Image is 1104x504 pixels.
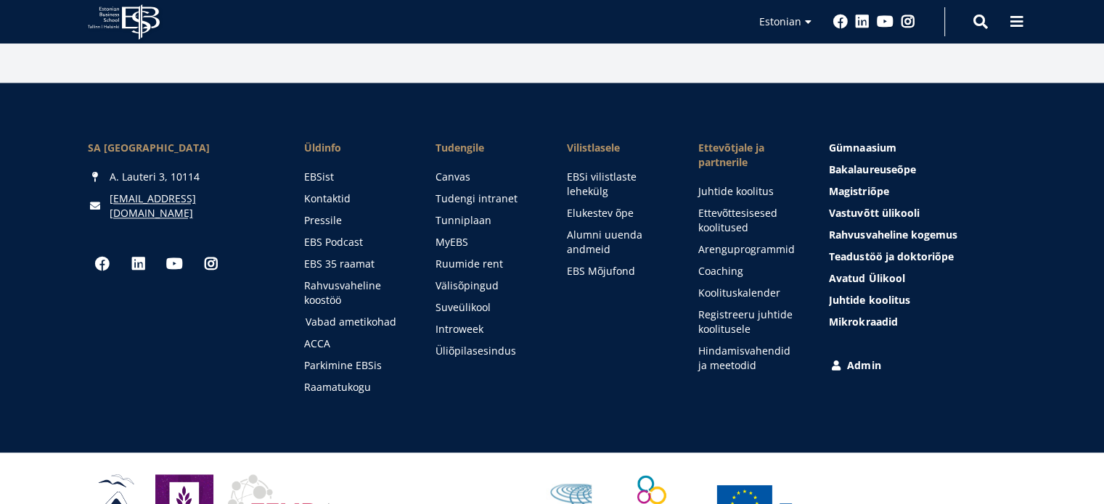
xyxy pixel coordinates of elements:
a: Tudengi intranet [436,191,538,206]
a: Teadustöö ja doktoriõpe [829,249,1016,264]
a: Instagram [197,249,226,278]
a: Rahvusvaheline koostöö [304,278,406,307]
a: Introweek [436,322,538,336]
span: Vastuvõtt ülikooli [829,206,919,220]
a: Canvas [436,170,538,184]
span: Vilistlasele [566,141,668,155]
a: Mikrokraadid [829,315,1016,329]
span: Magistriõpe [829,184,888,198]
a: Koolituskalender [698,286,800,300]
a: Vabad ametikohad [306,315,408,329]
a: Pressile [304,213,406,228]
a: Juhtide koolitus [698,184,800,199]
a: Youtube [877,15,894,29]
a: Gümnaasium [829,141,1016,155]
span: Bakalaureuseõpe [829,162,915,176]
a: EBSist [304,170,406,184]
a: Bakalaureuseõpe [829,162,1016,177]
a: Ruumide rent [436,257,538,271]
a: MyEBS [436,235,538,249]
a: Magistriõpe [829,184,1016,199]
a: EBSi vilistlaste lehekülg [566,170,668,199]
a: Youtube [160,249,189,278]
a: Facebook [833,15,848,29]
span: Üldinfo [304,141,406,155]
span: Avatud Ülikool [829,271,904,285]
a: Vastuvõtt ülikooli [829,206,1016,220]
a: Linkedin [855,15,870,29]
a: Coaching [698,264,800,278]
span: Mikrokraadid [829,315,897,329]
a: Parkimine EBSis [304,358,406,373]
a: Üliõpilasesindus [436,344,538,358]
a: ACCA [304,336,406,351]
a: Juhtide koolitus [829,293,1016,307]
a: Ettevõttesisesed koolitused [698,206,800,235]
a: Hindamisvahendid ja meetodid [698,344,800,373]
a: Rahvusvaheline kogemus [829,228,1016,242]
span: Teadustöö ja doktoriõpe [829,249,953,263]
a: [EMAIL_ADDRESS][DOMAIN_NAME] [110,191,275,220]
a: Admin [829,358,1016,373]
a: EBS Mõjufond [566,264,668,278]
div: A. Lauteri 3, 10114 [88,170,275,184]
a: EBS 35 raamat [304,257,406,271]
span: Ettevõtjale ja partnerile [698,141,800,170]
a: Elukestev õpe [566,206,668,220]
a: Tudengile [436,141,538,155]
a: Raamatukogu [304,380,406,394]
a: Arenguprogrammid [698,242,800,257]
span: Juhtide koolitus [829,293,909,307]
div: SA [GEOGRAPHIC_DATA] [88,141,275,155]
a: EBS Podcast [304,235,406,249]
a: Avatud Ülikool [829,271,1016,286]
span: Rahvusvaheline kogemus [829,228,957,241]
a: Registreeru juhtide koolitusele [698,307,800,336]
a: Facebook [88,249,117,278]
span: Gümnaasium [829,141,896,154]
a: Suveülikool [436,300,538,315]
a: Linkedin [124,249,153,278]
a: Instagram [901,15,915,29]
a: Tunniplaan [436,213,538,228]
a: Välisõpingud [436,278,538,293]
a: Alumni uuenda andmeid [566,228,668,257]
a: Kontaktid [304,191,406,206]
